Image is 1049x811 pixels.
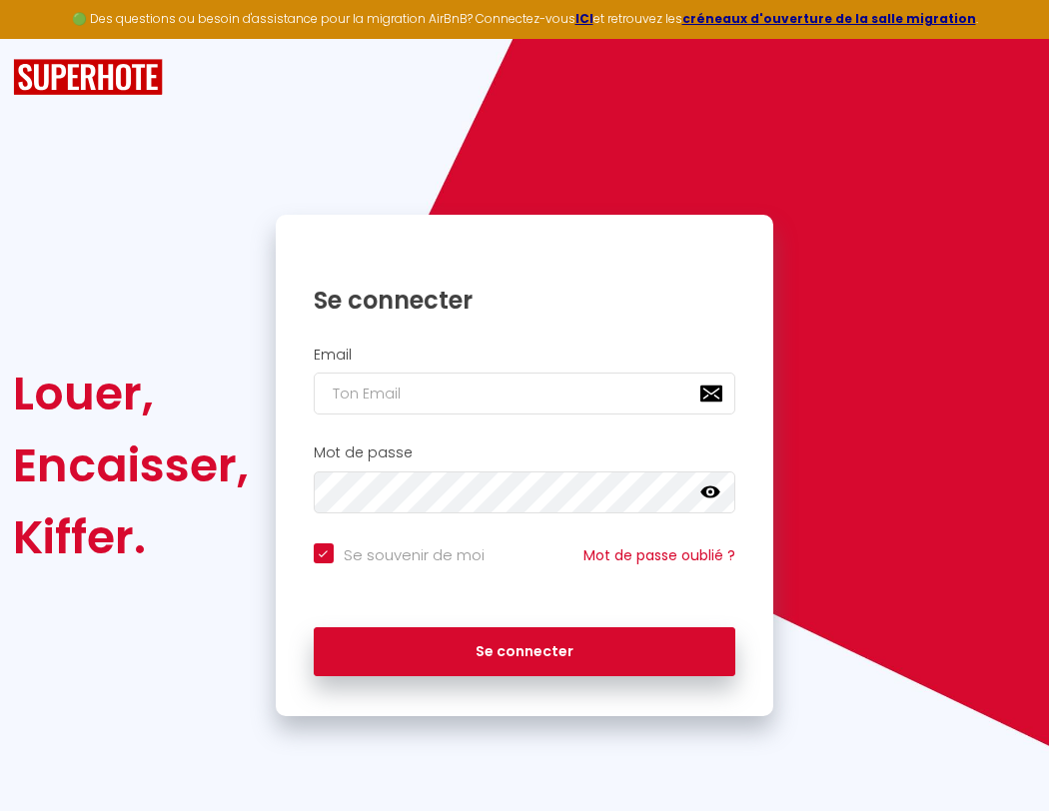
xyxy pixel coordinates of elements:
[583,545,735,565] a: Mot de passe oublié ?
[314,373,736,414] input: Ton Email
[314,285,736,316] h1: Se connecter
[682,10,976,27] a: créneaux d'ouverture de la salle migration
[314,627,736,677] button: Se connecter
[13,429,249,501] div: Encaisser,
[575,10,593,27] a: ICI
[314,444,736,461] h2: Mot de passe
[13,59,163,96] img: SuperHote logo
[13,358,249,429] div: Louer,
[314,347,736,364] h2: Email
[13,501,249,573] div: Kiffer.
